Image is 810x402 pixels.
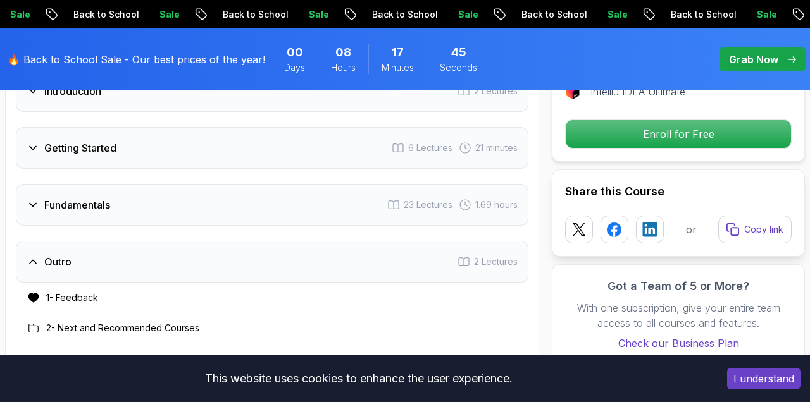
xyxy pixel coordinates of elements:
[566,120,791,148] p: Enroll for Free
[475,198,518,211] span: 1.69 hours
[44,140,116,155] h3: Getting Started
[16,70,528,112] button: Introduction2 Lectures
[16,184,528,226] button: Fundamentals23 Lectures 1.69 hours
[16,241,528,283] button: Outro2 Lectures
[309,8,350,21] p: Sale
[440,61,477,74] span: Seconds
[608,8,649,21] p: Sale
[373,8,459,21] p: Back to School
[287,44,303,61] span: 0 Days
[408,142,452,154] span: 6 Lectures
[335,44,351,61] span: 8 Hours
[74,8,160,21] p: Back to School
[590,84,685,99] p: IntelliJ IDEA Ultimate
[671,8,757,21] p: Back to School
[565,336,792,351] a: Check our Business Plan
[392,44,404,61] span: 17 Minutes
[223,8,309,21] p: Back to School
[565,300,792,331] p: With one subscription, give your entire team access to all courses and features.
[404,198,452,211] span: 23 Lectures
[44,83,101,99] h3: Introduction
[8,52,265,67] p: 🔥 Back to School Sale - Our best prices of the year!
[451,44,466,61] span: 45 Seconds
[284,61,305,74] span: Days
[44,197,110,212] h3: Fundamentals
[46,322,199,334] h3: 2 - Next and Recommended Courses
[474,255,518,268] span: 2 Lectures
[16,127,528,169] button: Getting Started6 Lectures 21 minutes
[686,222,697,237] p: or
[718,216,792,243] button: Copy link
[565,277,792,295] h3: Got a Team of 5 or More?
[565,183,792,200] h2: Share this Course
[744,223,783,236] p: Copy link
[46,291,98,304] h3: 1 - Feedback
[382,61,414,74] span: Minutes
[727,368,801,389] button: Accept cookies
[729,52,778,67] p: Grab Now
[44,254,72,269] h3: Outro
[474,85,518,97] span: 2 Lectures
[565,84,580,99] img: jetbrains logo
[9,365,708,393] div: This website uses cookies to enhance the user experience.
[757,8,798,21] p: Sale
[522,8,608,21] p: Back to School
[160,8,201,21] p: Sale
[11,8,51,21] p: Sale
[475,142,518,154] span: 21 minutes
[331,61,356,74] span: Hours
[565,119,792,149] button: Enroll for Free
[459,8,499,21] p: Sale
